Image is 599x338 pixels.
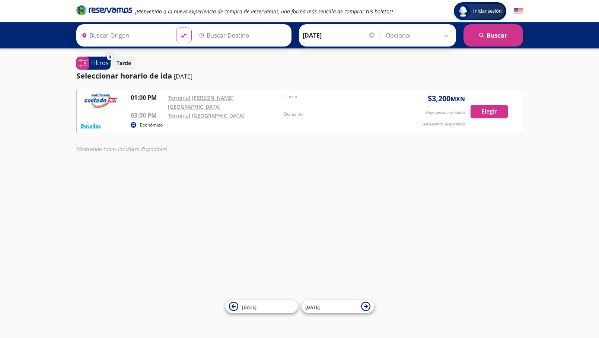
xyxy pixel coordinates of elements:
[196,26,287,45] input: Buscar Destino
[109,54,111,60] span: 0
[242,304,257,310] span: [DATE]
[80,122,101,130] button: Detalles
[514,7,523,16] button: English
[76,4,132,16] i: Brand Logo
[303,26,376,45] input: Elegir Fecha
[112,56,135,70] button: Tarde
[225,300,298,313] button: [DATE]
[426,109,465,116] p: Viaje sencillo p/adulto
[284,93,396,100] p: 1 hora
[168,94,234,110] a: Terminal [PERSON_NAME][GEOGRAPHIC_DATA]
[423,121,465,127] p: 44 asientos disponibles
[471,105,508,118] button: Elegir
[386,26,452,45] input: Opcional
[76,57,111,70] button: 0Filtros
[450,95,465,103] small: MXN
[284,111,396,118] p: Duración
[76,70,172,82] p: Seleccionar horario de ida
[470,7,505,15] span: Iniciar sesión
[168,112,245,119] a: Terminal [GEOGRAPHIC_DATA]
[302,300,374,313] button: [DATE]
[428,93,465,104] span: $ 3,200
[140,122,163,128] p: Económico
[174,72,192,81] p: [DATE]
[117,59,131,67] p: Tarde
[76,4,132,18] a: Brand Logo
[131,93,164,102] p: 01:00 PM
[91,58,109,67] p: Filtros
[79,26,170,45] input: Buscar Origen
[305,304,320,310] span: [DATE]
[76,146,167,153] em: Mostrando todos los viajes disponibles
[131,111,164,120] p: 03:00 PM
[135,8,393,15] em: ¡Bienvenido a la nueva experiencia de compra de Reservamos, una forma más sencilla de comprar tus...
[463,24,523,47] button: Buscar
[80,93,121,108] img: RESERVAMOS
